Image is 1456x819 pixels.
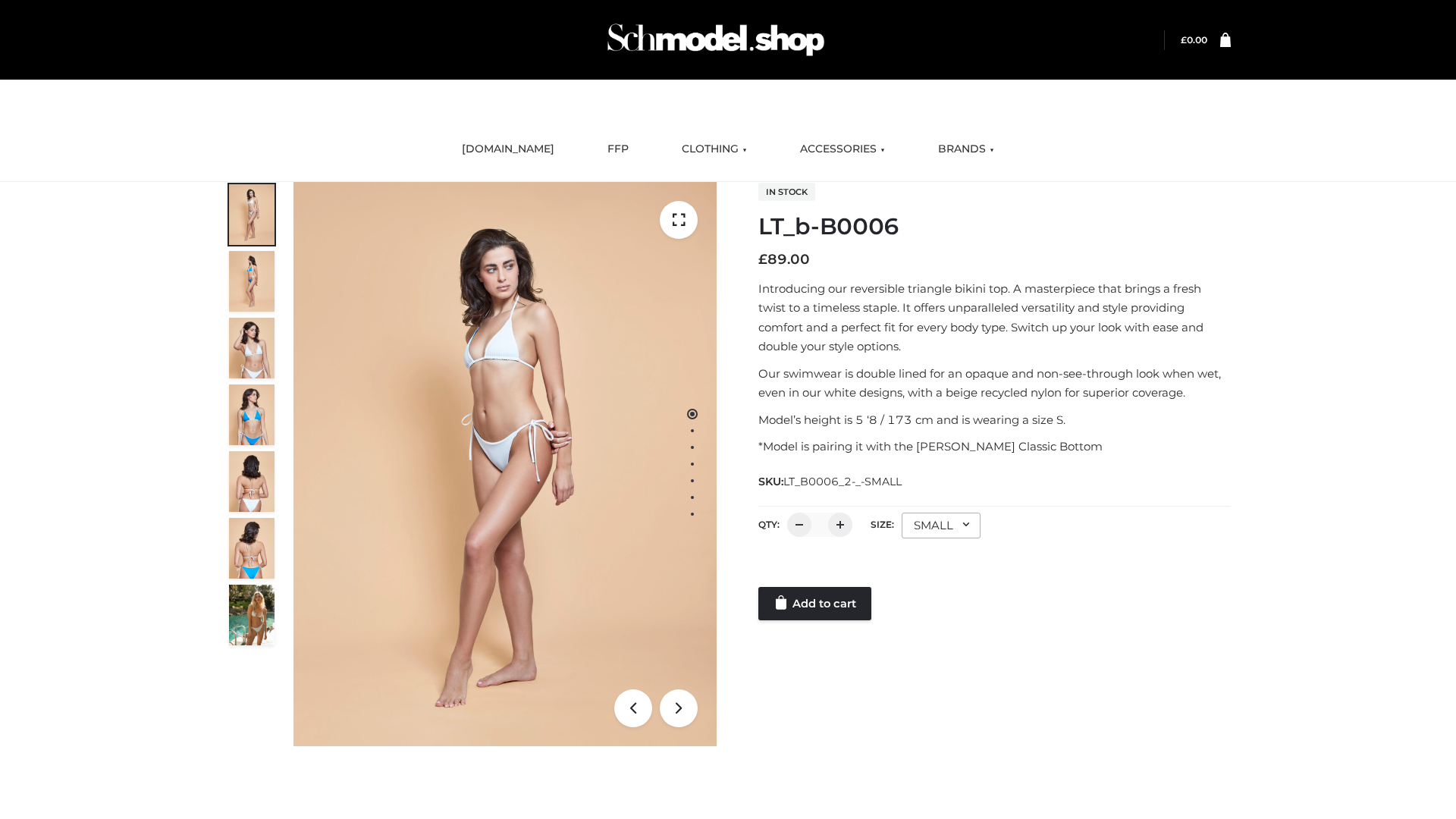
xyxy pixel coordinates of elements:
[602,10,830,70] img: Schmodel Admin 964
[229,318,275,378] img: ArielClassicBikiniTop_CloudNine_AzureSky_OW114ECO_3-scaled.jpg
[871,519,894,530] label: Size:
[789,133,896,166] a: ACCESSORIES
[670,133,758,166] a: CLOTHING
[758,251,810,268] bdi: 89.00
[758,519,780,530] label: QTY:
[758,183,815,201] span: In stock
[1181,34,1187,45] span: £
[758,364,1231,403] p: Our swimwear is double lined for an opaque and non-see-through look when wet, even in our white d...
[902,513,981,538] div: SMALL
[758,213,1231,240] h1: LT_b-B0006
[758,472,903,491] span: SKU:
[229,184,275,245] img: ArielClassicBikiniTop_CloudNine_AzureSky_OW114ECO_1-scaled.jpg
[596,133,640,166] a: FFP
[1181,34,1207,45] bdi: 0.00
[927,133,1006,166] a: BRANDS
[450,133,566,166] a: [DOMAIN_NAME]
[229,251,275,312] img: ArielClassicBikiniTop_CloudNine_AzureSky_OW114ECO_2-scaled.jpg
[229,518,275,579] img: ArielClassicBikiniTop_CloudNine_AzureSky_OW114ECO_8-scaled.jpg
[229,451,275,512] img: ArielClassicBikiniTop_CloudNine_AzureSky_OW114ECO_7-scaled.jpg
[758,587,871,620] a: Add to cart
[229,384,275,445] img: ArielClassicBikiniTop_CloudNine_AzureSky_OW114ECO_4-scaled.jpg
[229,585,275,645] img: Arieltop_CloudNine_AzureSky2.jpg
[783,475,902,488] span: LT_B0006_2-_-SMALL
[758,410,1231,430] p: Model’s height is 5 ‘8 / 173 cm and is wearing a size S.
[758,437,1231,457] p: *Model is pairing it with the [PERSON_NAME] Classic Bottom
[758,279,1231,356] p: Introducing our reversible triangle bikini top. A masterpiece that brings a fresh twist to a time...
[758,251,767,268] span: £
[293,182,717,746] img: ArielClassicBikiniTop_CloudNine_AzureSky_OW114ECO_1
[1181,34,1207,45] a: £0.00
